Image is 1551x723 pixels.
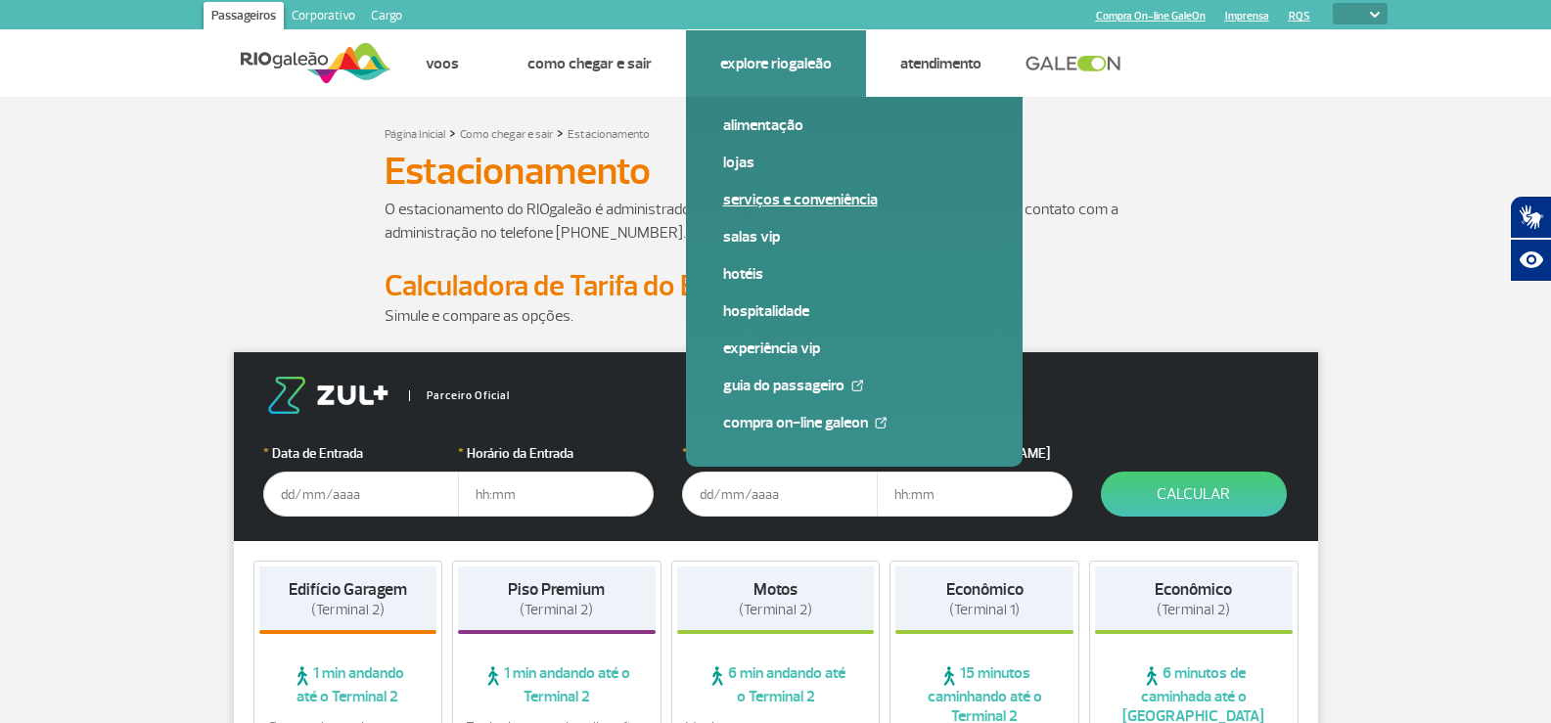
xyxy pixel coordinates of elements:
button: Abrir tradutor de língua de sinais. [1510,196,1551,239]
input: dd/mm/aaaa [682,472,878,517]
span: (Terminal 1) [949,601,1020,619]
span: (Terminal 2) [739,601,812,619]
strong: Econômico [1155,579,1232,600]
span: 6 min andando até o Terminal 2 [677,663,875,706]
span: (Terminal 2) [1157,601,1230,619]
span: 1 min andando até o Terminal 2 [259,663,437,706]
span: (Terminal 2) [520,601,593,619]
a: Cargo [363,2,410,33]
div: Plugin de acessibilidade da Hand Talk. [1510,196,1551,282]
strong: Edifício Garagem [289,579,407,600]
a: Compra On-line GaleOn [723,412,985,433]
input: hh:mm [877,472,1072,517]
img: External Link Icon [851,380,863,391]
strong: Piso Premium [508,579,605,600]
a: RQS [1289,10,1310,23]
span: (Terminal 2) [311,601,385,619]
a: > [557,121,564,144]
span: 1 min andando até o Terminal 2 [458,663,656,706]
a: Atendimento [900,54,981,73]
strong: Motos [753,579,798,600]
a: Compra On-line GaleOn [1096,10,1206,23]
a: Alimentação [723,114,985,136]
a: Hotéis [723,263,985,285]
a: Voos [426,54,459,73]
span: Parceiro Oficial [409,390,510,401]
button: Abrir recursos assistivos. [1510,239,1551,282]
a: Salas VIP [723,226,985,248]
a: Lojas [723,152,985,173]
label: Data da Saída [682,443,878,464]
a: Corporativo [284,2,363,33]
a: Experiência VIP [723,338,985,359]
input: hh:mm [458,472,654,517]
a: Hospitalidade [723,300,985,322]
strong: Econômico [946,579,1024,600]
a: Como chegar e sair [460,127,553,142]
img: External Link Icon [875,417,887,429]
a: Imprensa [1225,10,1269,23]
a: Página Inicial [385,127,445,142]
button: Calcular [1101,472,1287,517]
input: dd/mm/aaaa [263,472,459,517]
h1: Estacionamento [385,155,1167,188]
label: Data de Entrada [263,443,459,464]
p: O estacionamento do RIOgaleão é administrado pela Estapar. Para dúvidas e informações, entre em c... [385,198,1167,245]
a: > [449,121,456,144]
a: Guia do Passageiro [723,375,985,396]
label: Horário da Entrada [458,443,654,464]
img: logo-zul.png [263,377,392,414]
a: Como chegar e sair [527,54,652,73]
a: Passageiros [204,2,284,33]
a: Explore RIOgaleão [720,54,832,73]
a: Serviços e Conveniência [723,189,985,210]
a: Estacionamento [568,127,650,142]
p: Simule e compare as opções. [385,304,1167,328]
h2: Calculadora de Tarifa do Estacionamento [385,268,1167,304]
